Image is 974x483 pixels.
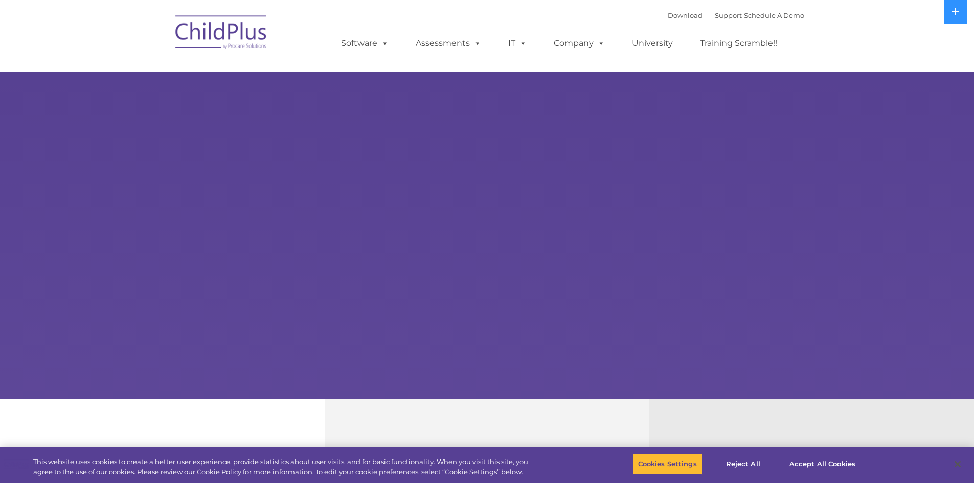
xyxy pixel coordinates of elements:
button: Accept All Cookies [784,453,861,475]
button: Close [946,453,969,475]
a: Support [715,11,742,19]
a: Assessments [405,33,491,54]
a: Schedule A Demo [744,11,804,19]
img: ChildPlus by Procare Solutions [170,8,273,59]
a: Company [543,33,615,54]
a: Training Scramble!! [690,33,787,54]
a: Download [668,11,703,19]
button: Reject All [711,453,775,475]
a: Software [331,33,399,54]
button: Cookies Settings [632,453,703,475]
a: IT [498,33,537,54]
div: This website uses cookies to create a better user experience, provide statistics about user visit... [33,457,536,477]
font: | [668,11,804,19]
a: University [622,33,683,54]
